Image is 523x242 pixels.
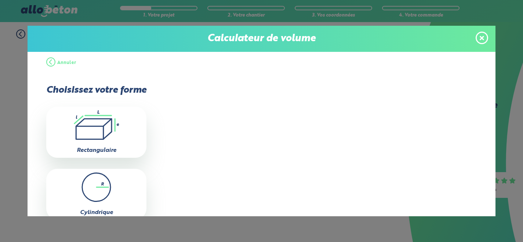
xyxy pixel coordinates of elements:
iframe: Help widget launcher [458,213,515,234]
label: Rectangulaire [77,147,116,153]
label: Cylindrique [80,210,113,216]
p: Choisissez votre forme [46,85,146,96]
button: Annuler [46,52,76,74]
p: Calculateur de volume [35,33,488,45]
